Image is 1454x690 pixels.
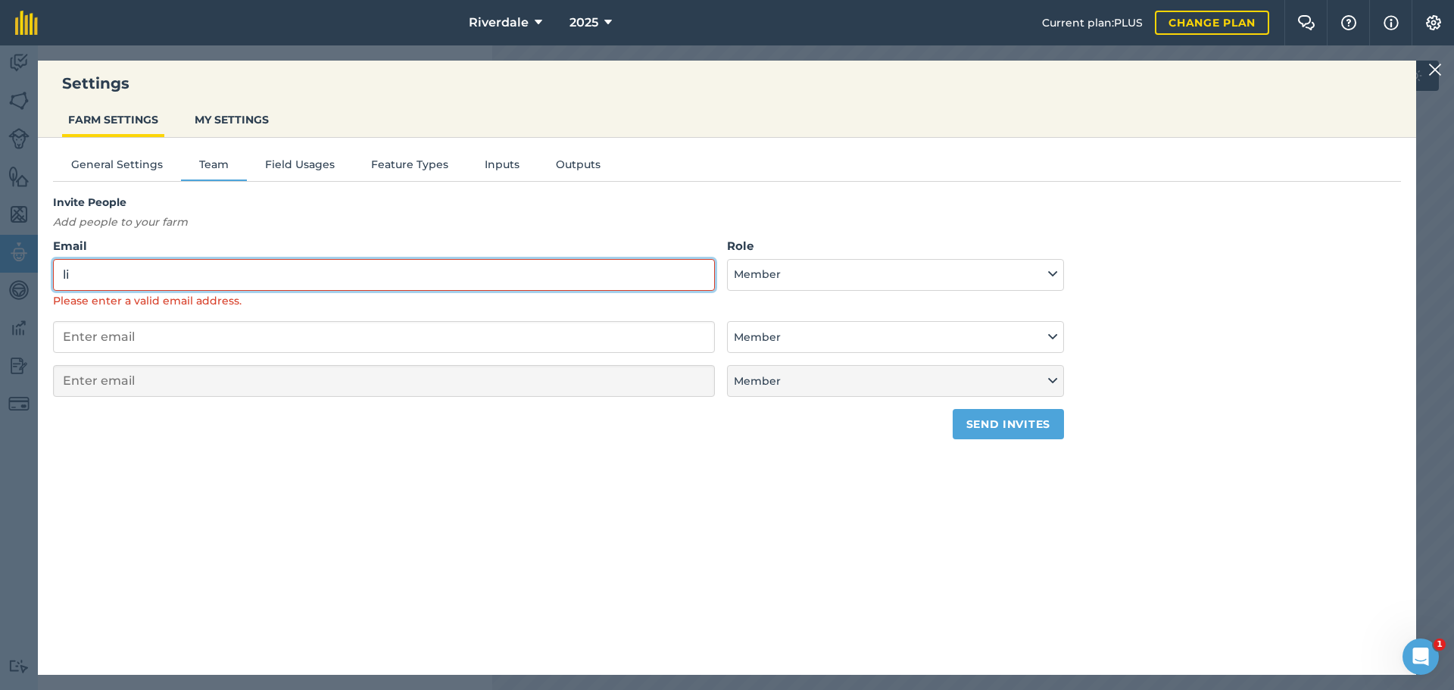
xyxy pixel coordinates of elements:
button: Team [181,156,247,179]
button: MY SETTINGS [189,105,275,134]
button: General Settings [53,156,181,179]
img: fieldmargin Logo [15,11,38,35]
input: Enter email [53,365,715,397]
span: Current plan : PLUS [1042,14,1143,31]
input: Enter email [53,259,715,291]
button: Feature Types [353,156,466,179]
img: A question mark icon [1340,15,1358,30]
button: Member [727,365,1064,397]
button: Field Usages [247,156,353,179]
label: Role [727,237,1064,255]
div: Please enter a valid email address. [53,292,715,309]
input: Enter email [53,321,715,353]
span: 2025 [569,14,598,32]
img: Two speech bubbles overlapping with the left bubble in the forefront [1297,15,1315,30]
img: svg+xml;base64,PHN2ZyB4bWxucz0iaHR0cDovL3d3dy53My5vcmcvMjAwMC9zdmciIHdpZHRoPSIyMiIgaGVpZ2h0PSIzMC... [1428,61,1442,79]
iframe: Intercom live chat [1403,638,1439,675]
span: 1 [1434,638,1446,651]
button: Send invites [953,409,1064,439]
button: Member [727,259,1064,291]
button: Member [727,321,1064,353]
button: FARM SETTINGS [62,105,164,134]
img: svg+xml;base64,PHN2ZyB4bWxucz0iaHR0cDovL3d3dy53My5vcmcvMjAwMC9zdmciIHdpZHRoPSIxNyIgaGVpZ2h0PSIxNy... [1384,14,1399,32]
label: Email [53,237,715,255]
img: A cog icon [1424,15,1443,30]
h3: Settings [38,73,1416,94]
button: Inputs [466,156,538,179]
span: Riverdale [469,14,529,32]
h4: Invite People [53,194,1064,211]
button: Outputs [538,156,619,179]
a: Change plan [1155,11,1269,35]
em: Add people to your farm [53,215,188,229]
